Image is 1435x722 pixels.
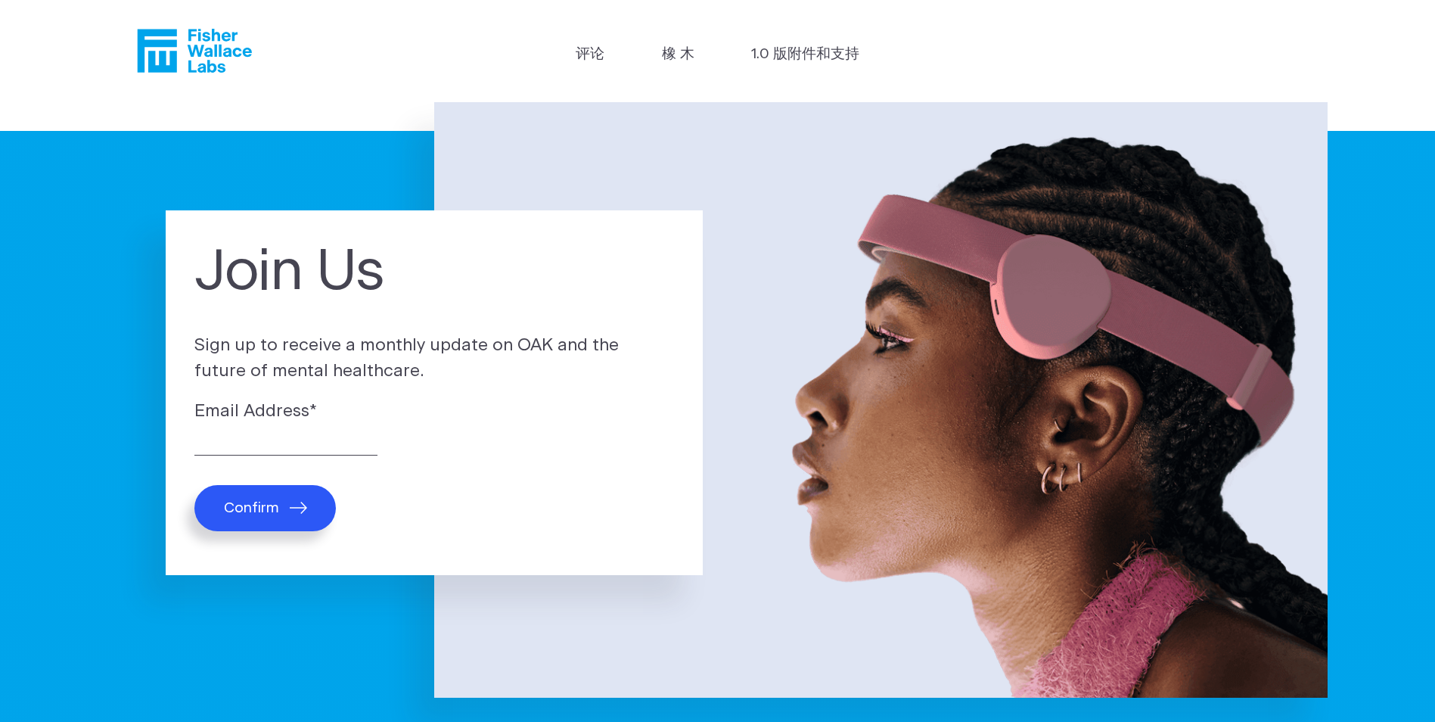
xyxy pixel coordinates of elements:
[194,403,309,419] font: Email Address
[137,29,252,73] a: 费舍尔·华莱士
[662,44,694,66] a: 橡 木
[576,44,604,66] a: 评论
[751,44,859,66] a: 1.0 版附件和支持
[194,485,336,531] button: Confirm
[224,499,279,517] span: Confirm
[194,333,674,384] p: Sign up to receive a monthly update on OAK and the future of mental healthcare.
[194,239,674,306] h1: Join Us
